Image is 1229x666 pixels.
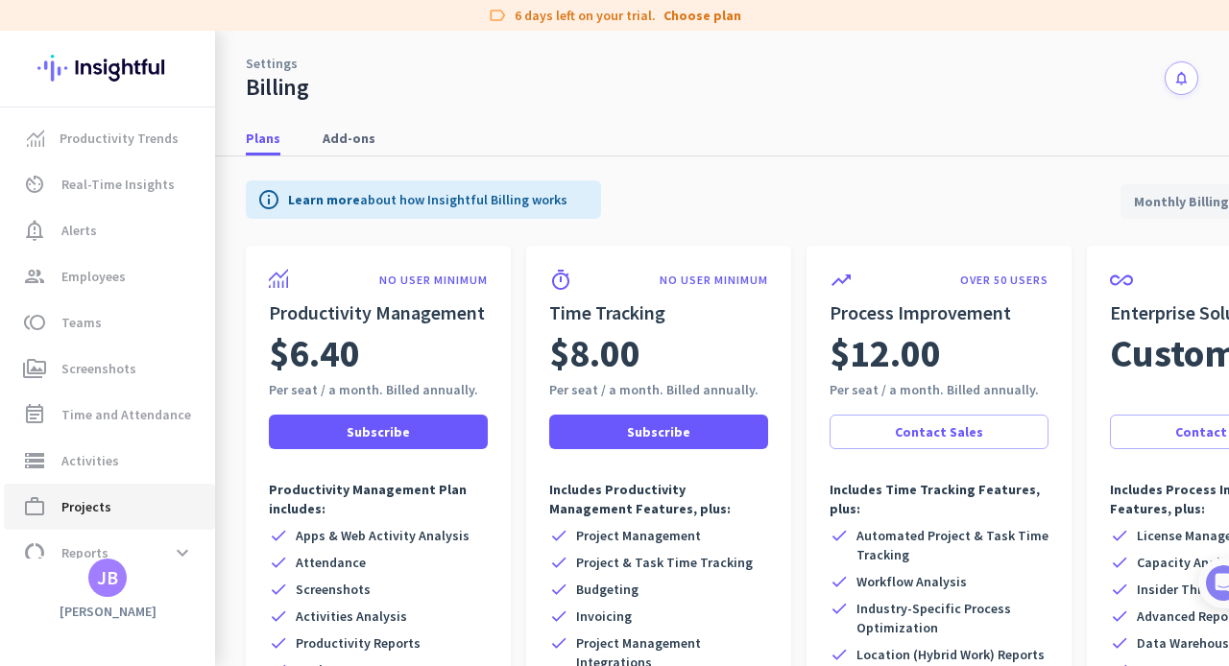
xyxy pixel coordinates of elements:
[296,607,407,626] span: Activities Analysis
[549,580,568,599] i: check
[269,633,288,653] i: check
[61,265,126,288] span: Employees
[68,201,99,231] img: Profile image for Tamara
[269,415,488,449] button: Subscribe
[549,326,640,380] span: $8.00
[4,207,215,253] a: notification_importantAlerts
[23,541,46,564] i: data_usage
[549,269,572,292] i: timer
[61,311,102,334] span: Teams
[246,54,298,73] a: Settings
[856,599,1048,637] span: Industry-Specific Process Optimization
[296,633,421,653] span: Productivity Reports
[61,541,108,564] span: Reports
[830,269,853,292] i: trending_up
[165,535,200,570] button: expand_more
[549,526,568,545] i: check
[163,9,225,41] h1: Tasks
[549,480,768,518] p: Includes Productivity Management Features, plus:
[192,532,288,608] button: Help
[856,645,1045,664] span: Location (Hybrid Work) Reports
[4,253,215,299] a: groupEmployees
[28,580,67,593] span: Home
[4,345,215,392] a: perm_mediaScreenshots
[856,526,1048,564] span: Automated Project & Task Time Tracking
[288,532,384,608] button: Tasks
[61,495,111,518] span: Projects
[74,446,334,500] div: Show me how
[96,532,192,608] button: Messages
[830,645,849,664] i: check
[37,31,178,106] img: Insightful logo
[549,607,568,626] i: check
[549,380,768,399] div: Per seat / a month. Billed annually.
[74,334,325,353] div: Add employees
[23,311,46,334] i: toll
[269,326,360,380] span: $6.40
[269,299,488,326] h2: Productivity Management
[660,273,768,288] p: NO USER MINIMUM
[830,415,1048,449] button: Contact Sales
[549,415,768,449] button: Subscribe
[74,366,334,446] div: It's time to add your employees! This is crucial since Insightful will start collecting their act...
[549,633,568,653] i: check
[1110,269,1133,292] i: all_inclusive
[960,273,1048,288] p: OVER 50 USERS
[36,327,349,358] div: 1Add employees
[269,607,288,626] i: check
[895,422,983,441] span: Contact Sales
[576,607,632,626] span: Invoicing
[323,129,375,148] span: Add-ons
[269,380,488,399] div: Per seat / a month. Billed annually.
[1110,580,1129,599] i: check
[225,580,255,593] span: Help
[296,553,366,572] span: Attendance
[296,580,371,599] span: Screenshots
[830,572,849,591] i: check
[830,380,1048,399] div: Per seat / a month. Billed annually.
[23,403,46,426] i: event_note
[549,299,768,326] h2: Time Tracking
[830,326,941,380] span: $12.00
[4,161,215,207] a: av_timerReal-Time Insights
[257,188,280,211] i: info
[23,449,46,472] i: storage
[288,190,567,209] p: about how Insightful Billing works
[379,273,488,288] p: NO USER MINIMUM
[549,553,568,572] i: check
[97,568,118,587] div: JB
[4,530,215,576] a: data_usageReportsexpand_more
[107,206,316,226] div: [PERSON_NAME] from Insightful
[60,127,179,150] span: Productivity Trends
[4,392,215,438] a: event_noteTime and Attendance
[576,553,753,572] span: Project & Task Time Tracking
[315,580,356,593] span: Tasks
[61,449,119,472] span: Activities
[4,115,215,161] a: menu-itemProductivity Trends
[1110,553,1129,572] i: check
[576,580,639,599] span: Budgeting
[23,219,46,242] i: notification_important
[1110,633,1129,653] i: check
[337,8,372,42] div: Close
[269,526,288,545] i: check
[1110,607,1129,626] i: check
[61,173,175,196] span: Real-Time Insights
[576,526,701,545] span: Project Management
[663,6,741,25] a: Choose plan
[856,572,967,591] span: Workflow Analysis
[246,73,309,102] div: Billing
[269,269,288,288] img: product-icon
[19,252,68,273] p: 4 steps
[61,357,136,380] span: Screenshots
[74,462,209,500] a: Show me how
[61,403,191,426] span: Time and Attendance
[269,480,488,518] p: Productivity Management Plan includes:
[488,6,507,25] i: label
[23,265,46,288] i: group
[23,357,46,380] i: perm_media
[27,74,357,143] div: 🎊 Welcome to Insightful! 🎊
[1165,61,1198,95] button: notifications
[27,130,44,147] img: menu-item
